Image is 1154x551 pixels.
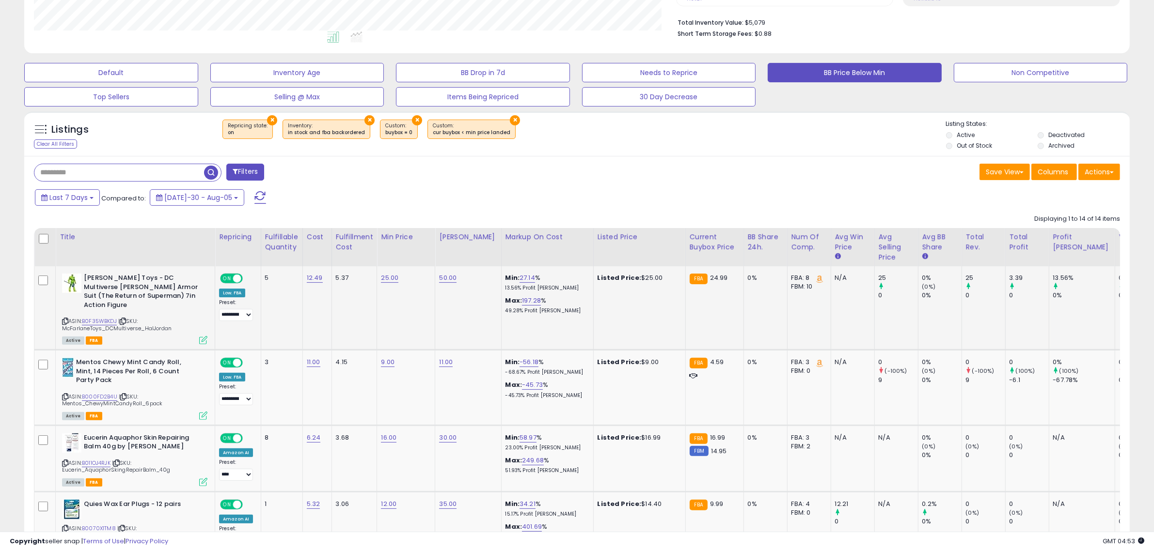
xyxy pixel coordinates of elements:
[24,63,198,82] button: Default
[966,451,1005,459] div: 0
[690,500,708,510] small: FBA
[221,275,233,283] span: ON
[506,456,522,465] b: Max:
[506,444,586,451] p: 23.00% Profit [PERSON_NAME]
[501,228,593,266] th: The percentage added to the cost of goods (COGS) that forms the calculator for Min & Max prices.
[791,274,823,282] div: FBA: 8
[49,193,88,202] span: Last 7 Days
[506,500,586,518] div: %
[748,232,783,252] div: BB Share 24h.
[791,282,823,291] div: FBM: 10
[768,63,942,82] button: BB Price Below Min
[84,433,202,454] b: Eucerin Aquaphor Skin Repairing Balm 40g by [PERSON_NAME]
[690,274,708,284] small: FBA
[1010,358,1049,367] div: 0
[1010,451,1049,459] div: 0
[748,358,780,367] div: 0%
[506,433,520,442] b: Min:
[957,131,975,139] label: Active
[336,232,373,252] div: Fulfillment Cost
[267,115,277,125] button: ×
[506,433,586,451] div: %
[598,273,642,282] b: Listed Price:
[966,509,980,517] small: (0%)
[922,232,958,252] div: Avg BB Share
[966,517,1005,526] div: 0
[710,433,726,442] span: 16.99
[439,273,457,283] a: 50.00
[219,448,253,457] div: Amazon AI
[336,433,370,442] div: 3.68
[439,433,457,443] a: 30.00
[710,499,724,508] span: 9.99
[506,380,522,389] b: Max:
[835,433,867,442] div: N/A
[62,358,207,419] div: ASIN:
[34,139,77,149] div: Clear All Filters
[381,433,396,443] a: 16.00
[307,433,321,443] a: 6.24
[241,434,257,443] span: OFF
[922,358,962,367] div: 0%
[598,232,681,242] div: Listed Price
[221,359,233,367] span: ON
[510,115,520,125] button: ×
[82,459,111,467] a: B011OJ4RJK
[219,299,253,321] div: Preset:
[835,358,867,367] div: N/A
[835,517,874,526] div: 0
[520,499,536,509] a: 34.21
[10,537,168,546] div: seller snap | |
[439,232,497,242] div: [PERSON_NAME]
[265,274,295,282] div: 5
[381,499,396,509] a: 12.00
[1034,214,1120,224] div: Displaying 1 to 14 of 14 items
[922,252,928,261] small: Avg BB Share.
[506,273,520,282] b: Min:
[439,357,453,367] a: 11.00
[711,446,727,456] span: 14.95
[82,317,117,325] a: B0F35WBKDJ
[598,433,642,442] b: Listed Price:
[957,141,992,150] label: Out of Stock
[582,87,756,107] button: 30 Day Decrease
[1010,274,1049,282] div: 3.39
[506,296,586,314] div: %
[966,291,1005,300] div: 0
[1010,433,1049,442] div: 0
[288,129,365,136] div: in stock and fba backordered
[1010,232,1045,252] div: Total Profit
[520,273,535,283] a: 27.14
[62,500,81,519] img: 41IZX2NnJKL._SL40_.jpg
[791,232,827,252] div: Num of Comp.
[1048,131,1085,139] label: Deactivated
[1016,367,1035,375] small: (100%)
[678,18,743,27] b: Total Inventory Value:
[506,499,520,508] b: Min:
[678,30,753,38] b: Short Term Storage Fees:
[922,283,936,291] small: (0%)
[336,274,370,282] div: 5.37
[506,274,586,291] div: %
[835,274,867,282] div: N/A
[710,357,724,367] span: 4.59
[1053,291,1115,300] div: 0%
[980,164,1030,180] button: Save View
[1038,167,1068,177] span: Columns
[226,164,264,181] button: Filters
[307,499,320,509] a: 5.32
[506,285,586,291] p: 13.56% Profit [PERSON_NAME]
[62,337,84,345] span: All listings currently available for purchase on Amazon
[265,500,295,508] div: 1
[791,508,823,517] div: FBM: 0
[381,273,398,283] a: 25.00
[241,275,257,283] span: OFF
[791,358,823,367] div: FBA: 3
[922,376,962,384] div: 0%
[84,500,202,511] b: Quies Wax Ear Plugs - 12 pairs
[922,451,962,459] div: 0%
[219,232,257,242] div: Repricing
[336,358,370,367] div: 4.15
[241,501,257,509] span: OFF
[86,412,102,420] span: FBA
